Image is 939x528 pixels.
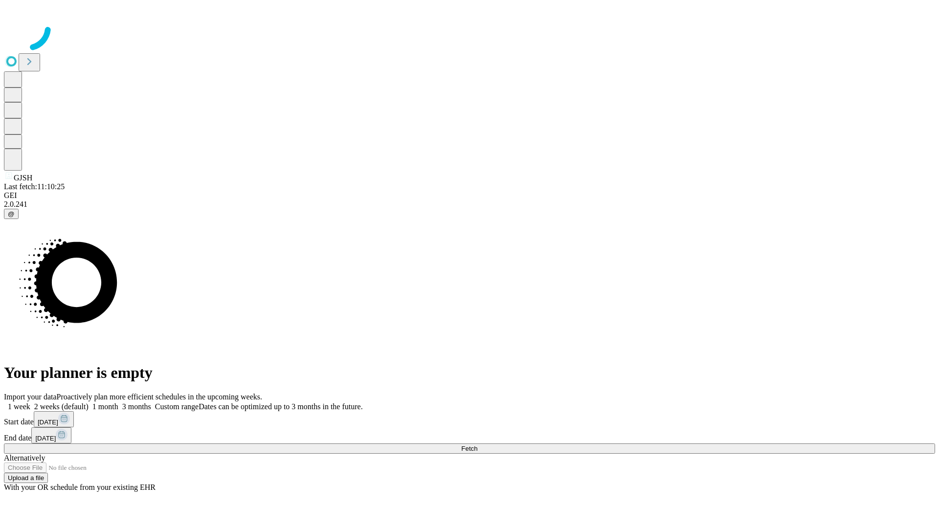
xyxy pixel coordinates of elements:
[35,435,56,442] span: [DATE]
[4,454,45,462] span: Alternatively
[57,393,262,401] span: Proactively plan more efficient schedules in the upcoming weeks.
[155,402,199,411] span: Custom range
[38,418,58,426] span: [DATE]
[4,427,935,443] div: End date
[4,209,19,219] button: @
[199,402,362,411] span: Dates can be optimized up to 3 months in the future.
[92,402,118,411] span: 1 month
[8,210,15,218] span: @
[4,473,48,483] button: Upload a file
[4,393,57,401] span: Import your data
[4,411,935,427] div: Start date
[8,402,30,411] span: 1 week
[4,182,65,191] span: Last fetch: 11:10:25
[34,411,74,427] button: [DATE]
[4,483,156,491] span: With your OR schedule from your existing EHR
[122,402,151,411] span: 3 months
[461,445,477,452] span: Fetch
[4,191,935,200] div: GEI
[31,427,71,443] button: [DATE]
[4,364,935,382] h1: Your planner is empty
[34,402,89,411] span: 2 weeks (default)
[4,443,935,454] button: Fetch
[14,174,32,182] span: GJSH
[4,200,935,209] div: 2.0.241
